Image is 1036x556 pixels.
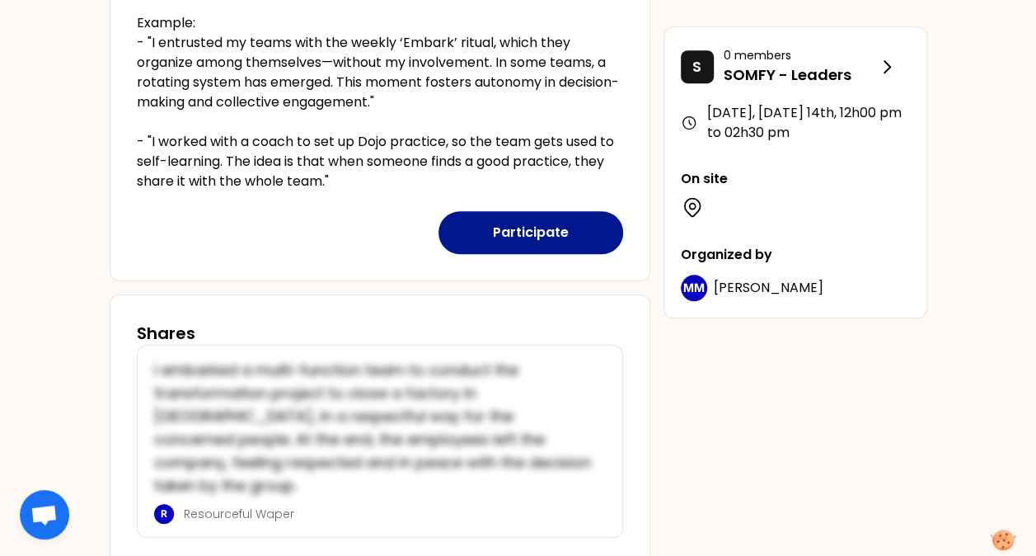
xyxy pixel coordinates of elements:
[161,507,167,521] p: R
[681,103,910,143] div: [DATE], [DATE] 14th , 12h00 pm to 02h30 pm
[714,278,823,297] span: [PERSON_NAME]
[184,506,596,522] p: Resourceful Waper
[683,280,705,296] p: MM
[681,169,910,189] p: On site
[692,55,701,78] p: S
[681,245,910,265] p: Organized by
[137,13,623,191] p: Example: - "I entrusted my teams with the weekly ‘Embark’ ritual, which they organize among thems...
[438,211,623,254] button: Participate
[724,64,877,87] p: SOMFY - Leaders
[137,322,195,345] h3: Shares
[20,490,69,540] div: Ouvrir le chat
[724,47,877,64] p: 0 members
[154,359,596,497] p: I embarked a multi-function team to conduct the transformation project to close a factory in [GEO...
